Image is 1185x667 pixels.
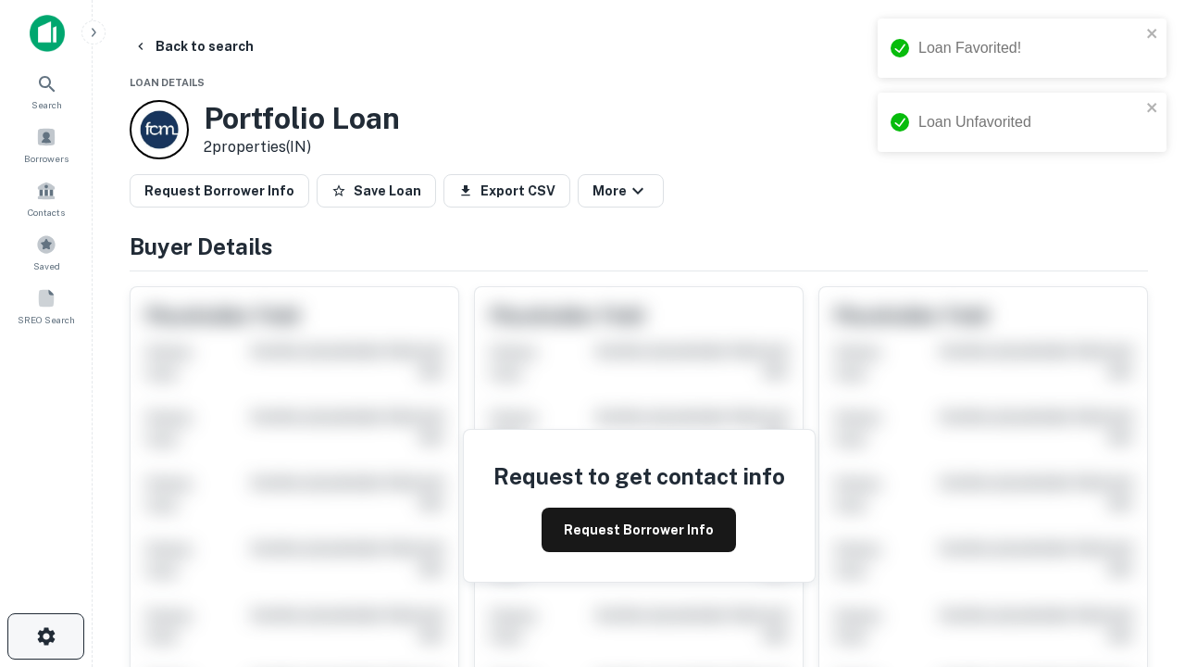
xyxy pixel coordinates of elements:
[1146,100,1159,118] button: close
[918,111,1141,133] div: Loan Unfavorited
[24,151,69,166] span: Borrowers
[6,120,87,170] a: Borrowers
[918,37,1141,59] div: Loan Favorited!
[578,174,664,208] button: More
[130,77,205,88] span: Loan Details
[1146,26,1159,44] button: close
[33,258,60,273] span: Saved
[443,174,570,208] button: Export CSV
[493,459,785,493] h4: Request to get contact info
[1092,459,1185,548] iframe: Chat Widget
[126,30,261,63] button: Back to search
[6,173,87,223] a: Contacts
[30,15,65,52] img: capitalize-icon.png
[204,101,400,136] h3: Portfolio Loan
[542,508,736,552] button: Request Borrower Info
[6,66,87,116] a: Search
[6,281,87,331] a: SREO Search
[28,205,65,220] span: Contacts
[317,174,436,208] button: Save Loan
[130,230,1148,263] h4: Buyer Details
[31,97,62,112] span: Search
[130,174,309,208] button: Request Borrower Info
[6,227,87,277] a: Saved
[18,312,75,327] span: SREO Search
[204,136,400,158] p: 2 properties (IN)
